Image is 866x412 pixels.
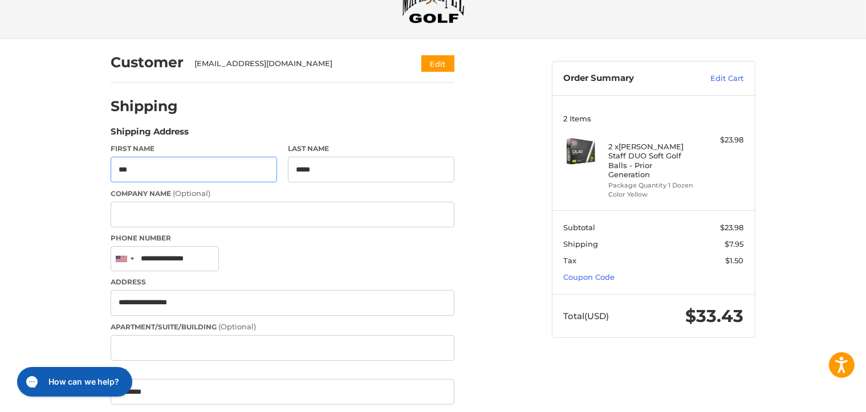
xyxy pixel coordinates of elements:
span: Subtotal [564,223,596,232]
span: Tax [564,256,577,265]
h3: Order Summary [564,73,686,84]
label: Last Name [288,144,454,154]
div: [EMAIL_ADDRESS][DOMAIN_NAME] [195,58,400,70]
label: Phone Number [111,233,454,243]
h2: Shipping [111,97,178,115]
label: City [111,366,454,377]
button: Edit [421,55,454,72]
span: $23.98 [721,223,744,232]
label: Address [111,277,454,287]
iframe: Gorgias live chat messenger [11,363,135,401]
h4: 2 x [PERSON_NAME] Staff DUO Soft Golf Balls - Prior Generation [609,142,696,179]
div: United States: +1 [111,247,137,271]
span: $1.50 [726,256,744,265]
label: Apartment/Suite/Building [111,321,454,333]
label: First Name [111,144,277,154]
h3: 2 Items [564,114,744,123]
div: $23.98 [699,134,744,146]
small: (Optional) [218,322,256,331]
span: $7.95 [725,239,744,248]
span: $33.43 [686,305,744,327]
h2: Customer [111,54,184,71]
a: Coupon Code [564,272,615,282]
span: Shipping [564,239,599,248]
a: Edit Cart [686,73,744,84]
iframe: Google Customer Reviews [772,381,866,412]
span: Total (USD) [564,311,609,321]
legend: Shipping Address [111,125,189,144]
label: Company Name [111,188,454,199]
li: Color Yellow [609,190,696,199]
li: Package Quantity 1 Dozen [609,181,696,190]
small: (Optional) [173,189,210,198]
